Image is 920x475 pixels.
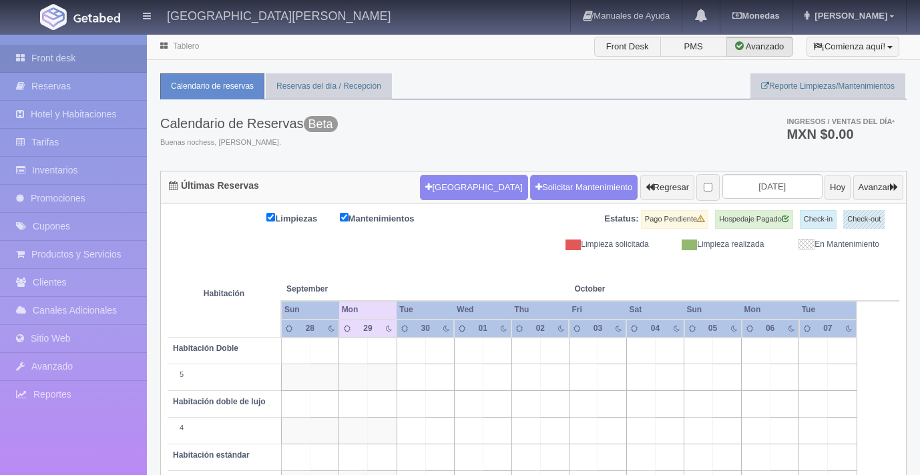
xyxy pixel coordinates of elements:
label: Hospedaje Pagado [715,210,793,229]
a: Reservas del día / Recepción [266,73,392,99]
b: Monedas [732,11,779,21]
span: Buenas nochess, [PERSON_NAME]. [160,137,338,148]
label: Estatus: [604,213,638,225]
div: 05 [704,323,721,334]
b: Habitación estándar [173,450,250,460]
div: 5 [173,370,276,380]
th: Mon [742,301,799,319]
div: 29 [359,323,377,334]
label: Avanzado [726,37,793,57]
th: Mon [339,301,397,319]
b: Habitación doble de lujo [173,397,266,406]
th: Tue [799,301,857,319]
button: ¡Comienza aquí! [807,37,899,57]
button: Hoy [825,175,851,200]
img: Getabed [73,13,120,23]
label: Check-out [843,210,885,229]
a: Solicitar Mantenimiento [530,175,638,200]
th: Sun [281,301,339,319]
img: Getabed [40,4,67,30]
th: Sun [684,301,742,319]
strong: Habitación [204,289,244,298]
span: October [574,284,678,295]
div: 06 [762,323,778,334]
button: Regresar [640,175,694,200]
label: Check-in [800,210,837,229]
div: 02 [532,323,549,334]
div: 4 [173,423,276,434]
button: [GEOGRAPHIC_DATA] [420,175,527,200]
a: Tablero [173,41,199,51]
th: Sat [626,301,684,319]
th: Thu [511,301,569,319]
div: 30 [417,323,434,334]
th: Fri [569,301,626,319]
span: [PERSON_NAME] [811,11,887,21]
input: Limpiezas [266,213,275,221]
h3: MXN $0.00 [786,127,895,141]
label: Pago Pendiente [641,210,708,229]
h4: [GEOGRAPHIC_DATA][PERSON_NAME] [167,7,391,23]
div: Limpieza realizada [659,239,774,250]
span: Ingresos / Ventas del día [786,117,895,125]
div: 07 [819,323,836,334]
span: September [286,284,391,295]
span: Beta [304,116,338,132]
label: Mantenimientos [340,210,435,225]
h4: Últimas Reservas [169,181,259,191]
label: PMS [660,37,727,57]
a: Calendario de reservas [160,73,264,99]
div: 01 [475,323,491,334]
b: Habitación Doble [173,344,238,353]
div: 03 [590,323,606,334]
div: Limpieza solicitada [543,239,659,250]
label: Limpiezas [266,210,337,225]
div: 28 [302,323,319,334]
label: Front Desk [594,37,661,57]
div: En Mantenimiento [774,239,889,250]
button: Avanzar [853,175,903,200]
a: Reporte Limpiezas/Mantenimientos [750,73,905,99]
input: Mantenimientos [340,213,349,221]
h3: Calendario de Reservas [160,116,338,131]
div: 04 [647,323,664,334]
th: Tue [397,301,454,319]
th: Wed [454,301,511,319]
